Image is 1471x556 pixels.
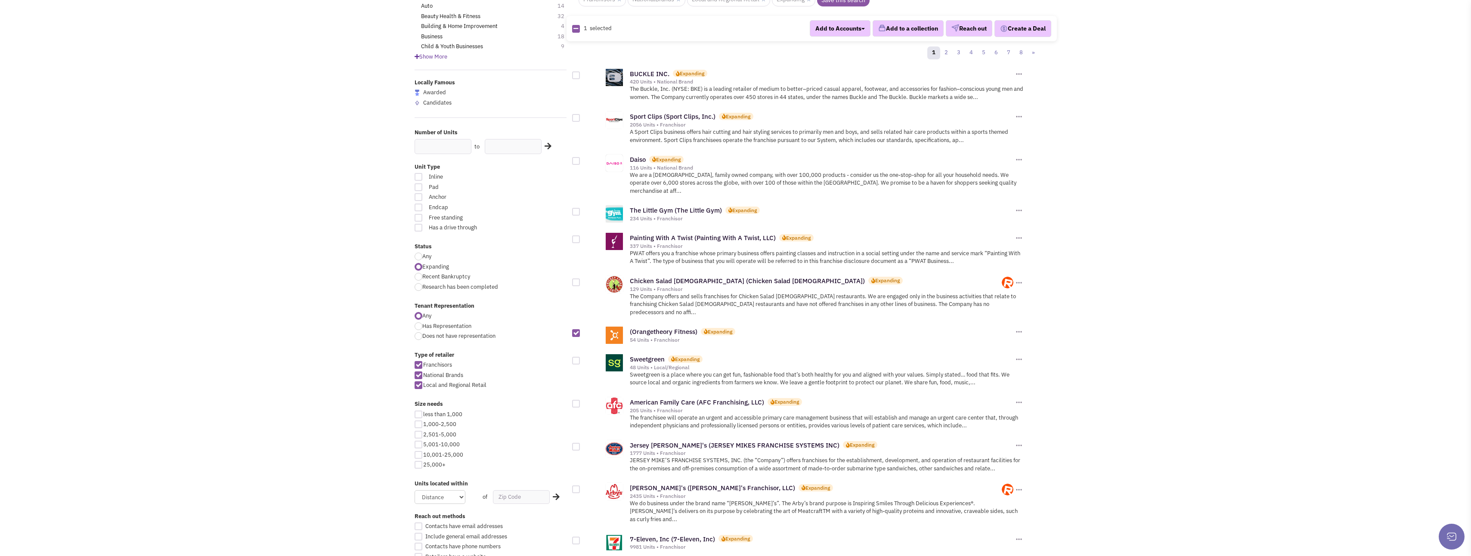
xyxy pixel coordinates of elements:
[561,43,573,51] span: 9
[415,243,567,251] label: Status
[423,411,462,418] span: less than 1,000
[994,20,1051,37] button: Create a Deal
[630,215,1014,222] div: 234 Units • Franchisor
[415,90,420,96] img: locallyfamous-largeicon.png
[630,293,1024,317] p: The Company offers and sells franchises for Chicken Salad [DEMOGRAPHIC_DATA] restaurants. We are ...
[423,461,446,468] span: 25,000+
[708,328,732,335] div: Expanding
[630,250,1024,266] p: PWAT offers you a franchise whose primary business offers painting classes and instruction in a s...
[421,2,433,10] a: Auto
[483,493,487,500] span: of
[572,25,580,33] img: Rectangle.png
[547,491,561,503] div: Search Nearby
[557,12,573,21] span: 32
[630,206,722,214] a: The Little Gym (The Little Gym)
[630,85,1024,101] p: The Buckle, Inc. (NYSE: BKE) is a leading retailer of medium to better–priced casual apparel, foo...
[732,207,757,214] div: Expanding
[1000,24,1008,34] img: Deal-Dollar.png
[630,484,795,492] a: [PERSON_NAME]'s ([PERSON_NAME]'s Franchisor, LLC)
[680,70,704,77] div: Expanding
[630,450,1014,457] div: 1777 Units • Franchisor
[630,457,1024,473] p: JERSEY MIKE’S FRANCHISE SYSTEMS, INC. (the “Company”) offers franchises for the establishment, de...
[415,129,567,137] label: Number of Units
[630,277,865,285] a: Chicken Salad [DEMOGRAPHIC_DATA] (Chicken Salad [DEMOGRAPHIC_DATA])
[423,361,452,368] span: Franchisors
[415,480,567,488] label: Units located within
[474,143,480,151] label: to
[630,355,665,363] a: Sweetgreen
[850,441,874,448] div: Expanding
[422,253,431,260] span: Any
[675,355,700,363] div: Expanding
[630,371,1024,387] p: Sweetgreen is a place where you can get fun, fashionable food that’s both healthy for you and ali...
[1015,46,1028,59] a: 8
[422,312,431,319] span: Any
[630,171,1024,195] p: We are a [DEMOGRAPHIC_DATA], family owned company, with over 100,000 products - consider us the o...
[630,78,1014,85] div: 420 Units • National Brand
[423,381,486,389] span: Local and Regional Retail
[415,79,567,87] label: Locally Famous
[423,89,446,96] span: Awarded
[423,371,463,379] span: National Brands
[423,193,519,201] span: Anchor
[422,283,498,290] span: Research has been completed
[630,70,669,78] a: BUCKLE INC.
[415,163,567,171] label: Unit Type
[423,183,519,192] span: Pad
[421,22,498,31] a: Building & Home Improvement
[630,493,1002,500] div: 2435 Units • Franchisor
[805,484,830,491] div: Expanding
[561,22,573,31] span: 4
[423,99,452,106] span: Candidates
[421,33,443,41] a: Business
[630,414,1024,430] p: The franchisee will operate an urgent and accessible primary care management business that will e...
[630,364,1014,371] div: 48 Units • Local/Regional
[423,431,456,438] span: 2,501-5,000
[415,302,567,310] label: Tenant Representation
[630,441,839,449] a: Jersey [PERSON_NAME]'s (JERSEY MIKES FRANCHISE SYSTEMS INC)
[423,214,519,222] span: Free standing
[630,407,1014,414] div: 205 Units • Franchisor
[1002,277,1013,288] img: jgqg-bj3cUKTfDpx_65GSg.png
[493,490,550,504] input: Zip Code
[423,451,463,458] span: 10,001-25,000
[875,277,900,284] div: Expanding
[630,286,1002,293] div: 129 Units • Franchisor
[810,20,870,37] button: Add to Accounts
[878,24,886,32] img: icon-collection-lavender.png
[873,20,944,37] button: Add to a collection
[539,141,553,152] div: Search Nearby
[425,533,507,540] span: Include general email addresses
[415,53,447,60] span: Show More
[1002,46,1015,59] a: 7
[425,522,503,530] span: Contacts have email addresses
[630,500,1024,524] p: We do business under the brand name “[PERSON_NAME]’s”. The Arby’s brand purpose is Inspiring Smil...
[774,398,799,405] div: Expanding
[630,234,776,242] a: Painting With A Twist (Painting With A Twist, LLC)
[630,128,1024,144] p: A Sport Clips business offers hair cutting and hair styling services to primarily men and boys, a...
[423,441,460,448] span: 5,001-10,000
[786,234,811,241] div: Expanding
[630,112,715,120] a: Sport Clips (Sport Clips, Inc.)
[423,173,519,181] span: Inline
[726,113,750,120] div: Expanding
[1027,46,1040,59] a: »
[725,535,750,542] div: Expanding
[630,398,764,406] a: American Family Care (AFC Franchising, LLC)
[415,400,567,408] label: Size needs
[630,155,646,164] a: Daiso
[927,46,940,59] a: 1
[630,243,1014,250] div: 337 Units • Franchisor
[952,46,965,59] a: 3
[940,46,953,59] a: 2
[630,121,1014,128] div: 2056 Units • Franchisor
[557,2,573,10] span: 14
[422,332,495,340] span: Does not have representation
[422,263,449,270] span: Expanding
[946,20,992,37] button: Reach out
[590,25,612,32] span: selected
[423,204,519,212] span: Endcap
[422,322,471,330] span: Has Representation
[415,100,420,105] img: locallyfamous-upvote.png
[630,164,1014,171] div: 116 Units • National Brand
